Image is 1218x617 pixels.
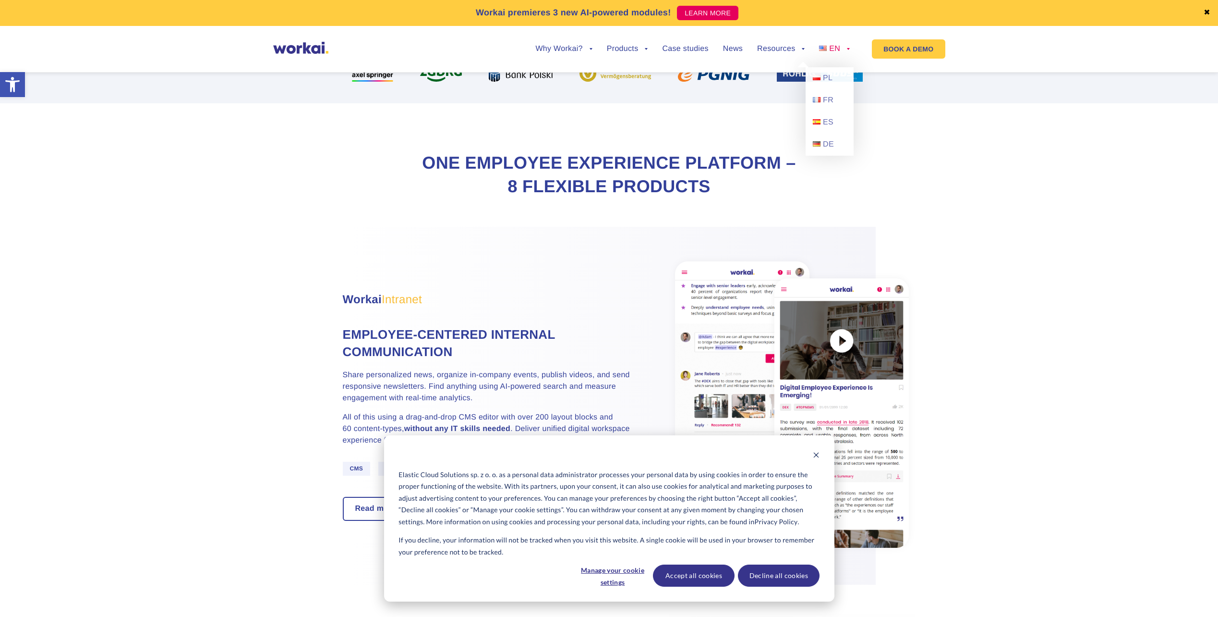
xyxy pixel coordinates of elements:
h3: Workai [343,291,631,308]
a: Resources [757,45,805,53]
span: EN [829,45,840,53]
strong: without any IT skills needed [404,425,510,433]
a: Read more [344,498,408,520]
span: Intranet [382,293,422,306]
p: If you decline, your information will not be tracked when you visit this website. A single cookie... [398,534,819,558]
a: Privacy Policy [755,516,798,528]
a: LEARN MORE [677,6,738,20]
button: Decline all cookies [738,565,820,587]
span: PL [823,74,832,82]
p: Elastic Cloud Solutions sp. z o. o. as a personal data administrator processes your personal data... [398,469,819,528]
span: CMS [343,462,371,476]
a: Products [607,45,648,53]
a: FR [806,89,854,111]
a: BOOK A DEMO [872,39,945,59]
a: PL [806,67,854,89]
a: Why Workai? [535,45,592,53]
div: Cookie banner [384,435,834,602]
p: All of this using a drag-and-drop CMS editor with over 200 layout blocks and 60 content-types, . ... [343,412,631,446]
h4: Employee-centered internal communication [343,326,631,361]
button: Accept all cookies [653,565,735,587]
span: News [378,462,409,476]
button: Manage your cookie settings [576,565,650,587]
span: DE [823,140,834,148]
button: Dismiss cookie banner [813,450,820,462]
a: DE [806,134,854,156]
p: Workai premieres 3 new AI-powered modules! [476,6,671,19]
span: FR [823,96,833,104]
h2: One Employee Experience Platform – 8 flexible products [417,151,801,198]
span: ES [823,118,833,126]
a: News [723,45,743,53]
a: Case studies [662,45,708,53]
a: ✖ [1204,9,1210,17]
a: ES [806,111,854,134]
p: Share personalized news, organize in-company events, publish videos, and send responsive newslett... [343,370,631,404]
